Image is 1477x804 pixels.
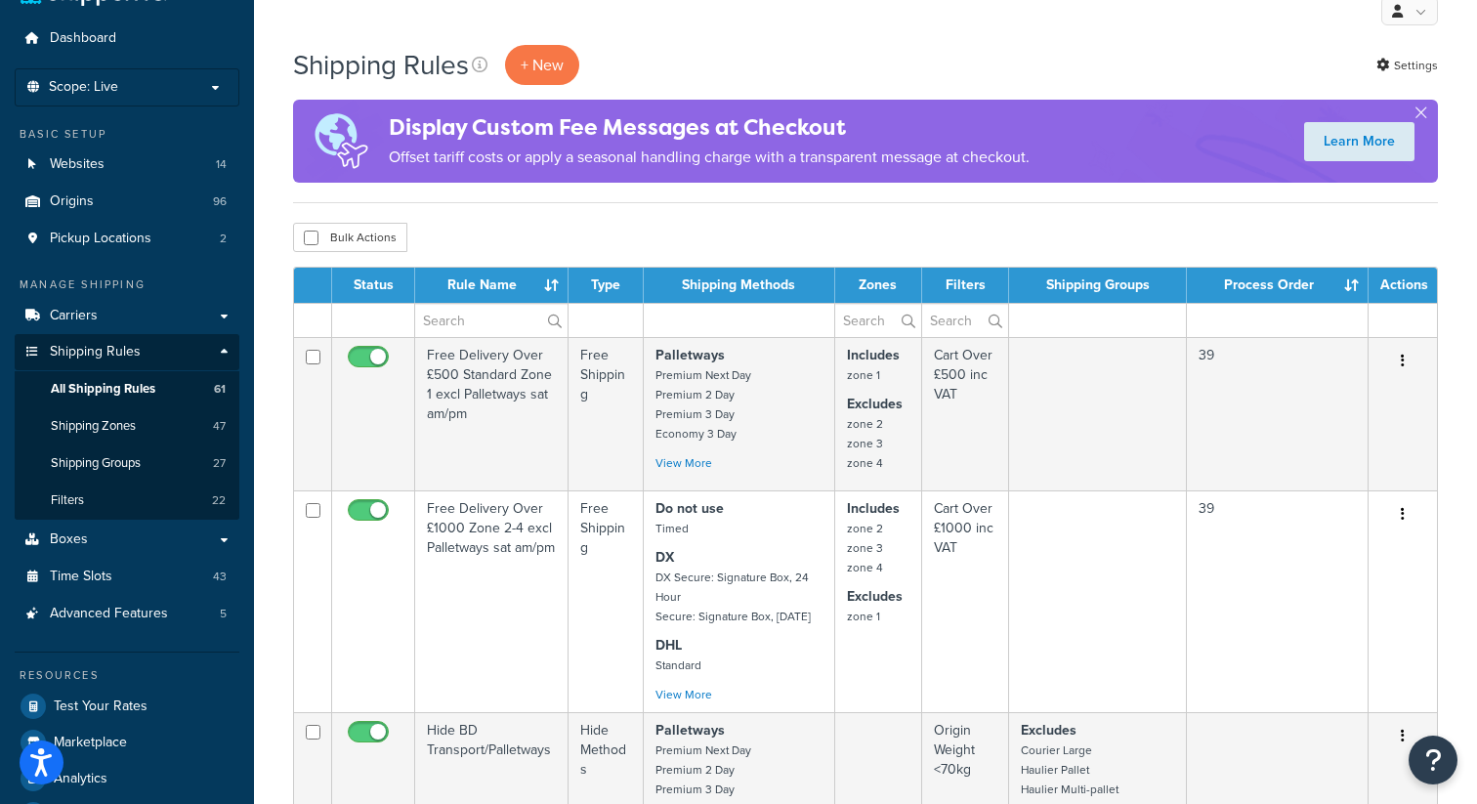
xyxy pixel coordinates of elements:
span: Test Your Rates [54,698,148,715]
li: Shipping Groups [15,445,239,482]
span: Shipping Groups [51,455,141,472]
a: Boxes [15,522,239,558]
p: Offset tariff costs or apply a seasonal handling charge with a transparent message at checkout. [389,144,1030,171]
td: Free Delivery Over £1000 Zone 2-4 excl Palletways sat am/pm [415,490,569,712]
small: DX Secure: Signature Box, 24 Hour Secure: Signature Box, [DATE] [655,569,811,625]
span: Time Slots [50,569,112,585]
strong: DHL [655,635,682,656]
a: Websites 14 [15,147,239,183]
strong: DX [655,547,674,568]
h4: Display Custom Fee Messages at Checkout [389,111,1030,144]
th: Rule Name : activate to sort column ascending [415,268,569,303]
h1: Shipping Rules [293,46,469,84]
td: Free Shipping [569,337,645,490]
span: 96 [213,193,227,210]
input: Search [922,304,1009,337]
span: Filters [51,492,84,509]
span: 5 [220,606,227,622]
li: Shipping Zones [15,408,239,444]
a: Settings [1376,52,1438,79]
small: zone 1 [847,608,880,625]
th: Shipping Groups [1009,268,1187,303]
strong: Do not use [655,498,724,519]
p: + New [505,45,579,85]
li: Websites [15,147,239,183]
span: Dashboard [50,30,116,47]
a: Marketplace [15,725,239,760]
div: Manage Shipping [15,276,239,293]
th: Filters [922,268,1010,303]
small: Timed [655,520,689,537]
strong: Includes [847,498,900,519]
strong: Includes [847,345,900,365]
span: 61 [214,381,226,398]
li: Shipping Rules [15,334,239,520]
img: duties-banner-06bc72dcb5fe05cb3f9472aba00be2ae8eb53ab6f0d8bb03d382ba314ac3c341.png [293,100,389,183]
li: Pickup Locations [15,221,239,257]
td: Cart Over £1000 inc VAT [922,490,1010,712]
a: View More [655,686,712,703]
strong: Palletways [655,720,725,741]
button: Bulk Actions [293,223,407,252]
span: All Shipping Rules [51,381,155,398]
span: 22 [212,492,226,509]
span: 43 [213,569,227,585]
span: Carriers [50,308,98,324]
div: Resources [15,667,239,684]
span: 47 [213,418,226,435]
a: Learn More [1304,122,1414,161]
li: Advanced Features [15,596,239,632]
li: Filters [15,483,239,519]
a: All Shipping Rules 61 [15,371,239,407]
td: Free Shipping [569,490,645,712]
span: Origins [50,193,94,210]
strong: Excludes [1021,720,1076,741]
span: 14 [216,156,227,173]
input: Search [835,304,921,337]
a: Shipping Rules [15,334,239,370]
a: Origins 96 [15,184,239,220]
th: Shipping Methods [644,268,834,303]
li: Origins [15,184,239,220]
td: 39 [1187,490,1369,712]
span: Analytics [54,771,107,787]
td: Free Delivery Over £500 Standard Zone 1 excl Palletways sat am/pm [415,337,569,490]
small: Standard [655,656,701,674]
strong: Palletways [655,345,725,365]
strong: Excludes [847,586,903,607]
div: Basic Setup [15,126,239,143]
a: Carriers [15,298,239,334]
a: Analytics [15,761,239,796]
a: View More [655,454,712,472]
span: Shipping Rules [50,344,141,360]
th: Process Order : activate to sort column ascending [1187,268,1369,303]
span: Websites [50,156,105,173]
span: Boxes [50,531,88,548]
span: 27 [213,455,226,472]
span: Pickup Locations [50,231,151,247]
a: Test Your Rates [15,689,239,724]
th: Zones [835,268,922,303]
a: Pickup Locations 2 [15,221,239,257]
li: Time Slots [15,559,239,595]
span: Marketplace [54,735,127,751]
th: Actions [1369,268,1437,303]
span: Shipping Zones [51,418,136,435]
a: Filters 22 [15,483,239,519]
a: Time Slots 43 [15,559,239,595]
a: Dashboard [15,21,239,57]
td: Cart Over £500 inc VAT [922,337,1010,490]
input: Search [415,304,568,337]
a: Shipping Zones 47 [15,408,239,444]
span: 2 [220,231,227,247]
small: Premium Next Day Premium 2 Day Premium 3 Day Economy 3 Day [655,366,751,443]
a: Advanced Features 5 [15,596,239,632]
small: zone 2 zone 3 zone 4 [847,415,883,472]
th: Status [332,268,415,303]
th: Type [569,268,645,303]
